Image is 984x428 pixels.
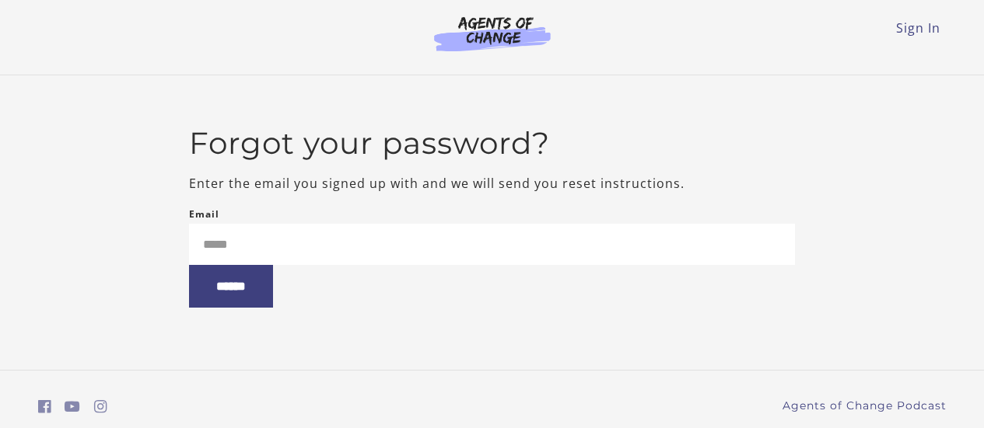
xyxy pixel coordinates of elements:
[65,399,80,414] i: https://www.youtube.com/c/AgentsofChangeTestPrepbyMeaganMitchell (Open in a new window)
[783,398,947,414] a: Agents of Change Podcast
[189,125,795,162] h2: Forgot your password?
[94,399,107,414] i: https://www.instagram.com/agentsofchangeprep/ (Open in a new window)
[94,395,107,418] a: https://www.instagram.com/agentsofchangeprep/ (Open in a new window)
[38,395,51,418] a: https://www.facebook.com/groups/aswbtestprep (Open in a new window)
[896,19,940,37] a: Sign In
[189,205,219,224] label: Email
[38,399,51,414] i: https://www.facebook.com/groups/aswbtestprep (Open in a new window)
[65,395,80,418] a: https://www.youtube.com/c/AgentsofChangeTestPrepbyMeaganMitchell (Open in a new window)
[189,174,795,193] p: Enter the email you signed up with and we will send you reset instructions.
[418,16,567,51] img: Agents of Change Logo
